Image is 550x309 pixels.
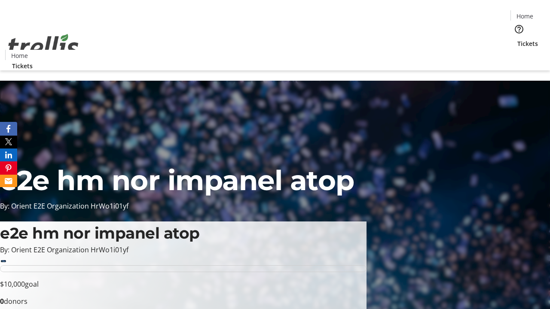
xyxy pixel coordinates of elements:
[12,61,33,70] span: Tickets
[510,48,528,65] button: Cart
[5,61,40,70] a: Tickets
[5,24,82,67] img: Orient E2E Organization HrWo1i01yf's Logo
[510,21,528,38] button: Help
[6,51,33,60] a: Home
[511,12,538,21] a: Home
[516,12,533,21] span: Home
[517,39,538,48] span: Tickets
[510,39,545,48] a: Tickets
[11,51,28,60] span: Home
